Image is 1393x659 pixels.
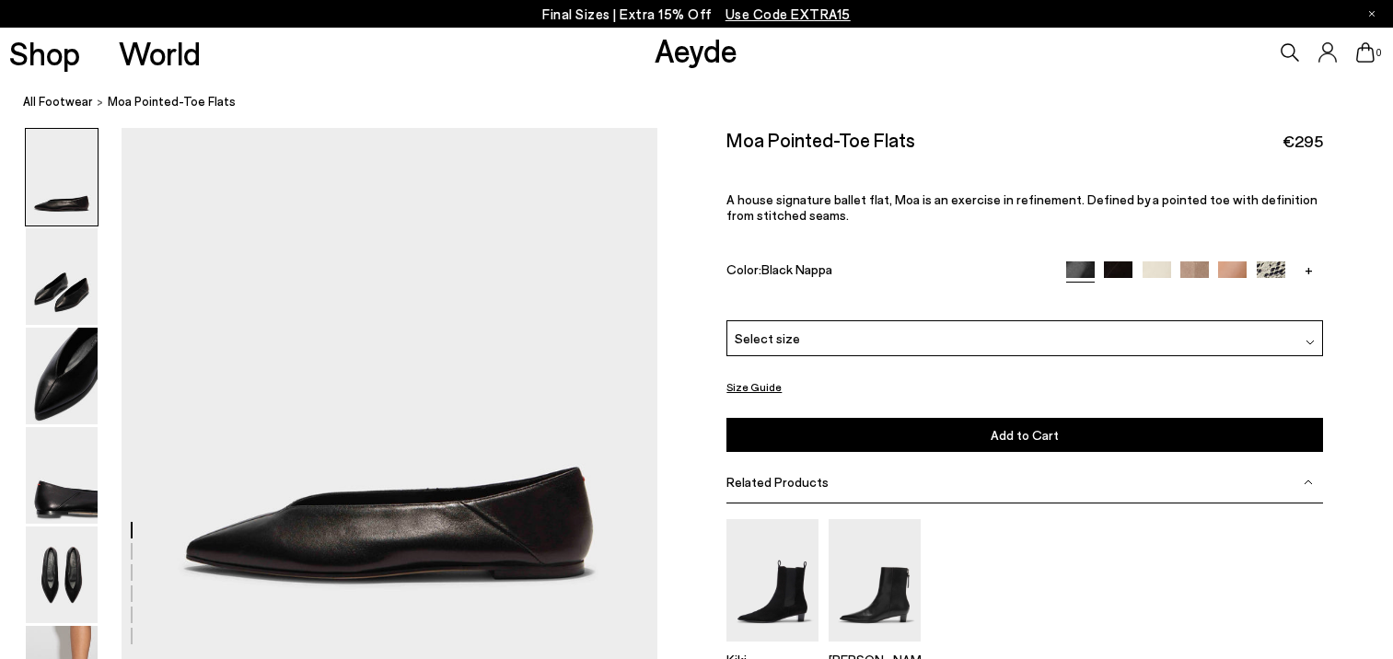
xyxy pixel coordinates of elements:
[726,418,1323,452] button: Add to Cart
[1294,261,1323,278] a: +
[1283,130,1323,153] span: €295
[542,3,851,26] p: Final Sizes | Extra 15% Off
[26,427,98,524] img: Moa Pointed-Toe Flats - Image 4
[26,228,98,325] img: Moa Pointed-Toe Flats - Image 2
[829,519,921,642] img: Harriet Pointed Ankle Boots
[726,191,1318,223] span: A house signature ballet flat, Moa is an exercise in refinement. Defined by a pointed toe with de...
[26,526,98,623] img: Moa Pointed-Toe Flats - Image 5
[655,30,737,69] a: Aeyde
[726,128,915,151] h2: Moa Pointed-Toe Flats
[1356,42,1375,63] a: 0
[23,92,93,111] a: All Footwear
[726,519,818,642] img: Kiki Suede Chelsea Boots
[26,328,98,424] img: Moa Pointed-Toe Flats - Image 3
[119,37,201,69] a: World
[9,37,80,69] a: Shop
[726,376,782,399] button: Size Guide
[23,77,1393,128] nav: breadcrumb
[26,129,98,225] img: Moa Pointed-Toe Flats - Image 1
[108,92,236,111] span: Moa Pointed-Toe Flats
[991,427,1059,443] span: Add to Cart
[726,6,851,22] span: Navigate to /collections/ss25-final-sizes
[735,329,800,348] span: Select size
[726,474,829,490] span: Related Products
[1375,48,1384,58] span: 0
[726,261,1047,283] div: Color:
[1304,478,1313,487] img: svg%3E
[761,261,832,277] span: Black Nappa
[1306,338,1315,347] img: svg%3E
